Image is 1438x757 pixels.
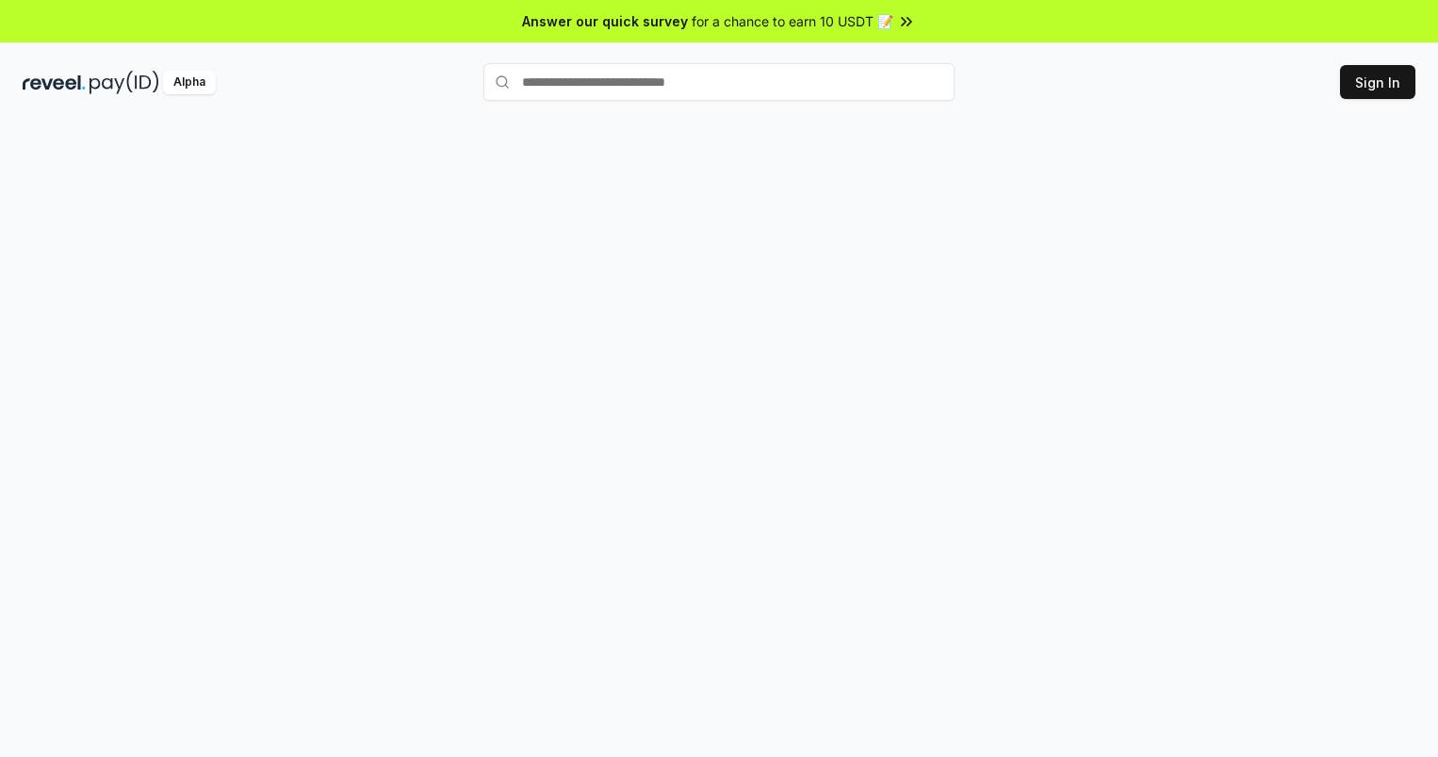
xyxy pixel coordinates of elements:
img: reveel_dark [23,71,86,94]
span: Answer our quick survey [522,11,688,31]
div: Alpha [163,71,216,94]
button: Sign In [1340,65,1415,99]
span: for a chance to earn 10 USDT 📝 [692,11,893,31]
img: pay_id [90,71,159,94]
